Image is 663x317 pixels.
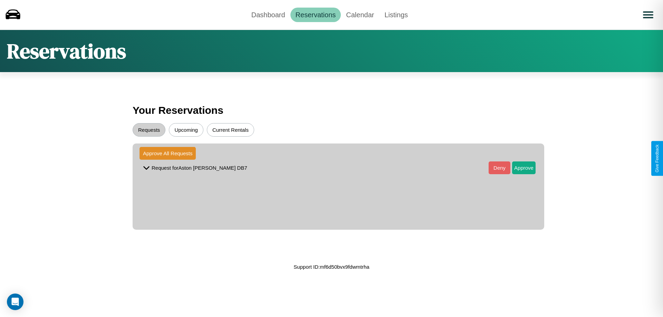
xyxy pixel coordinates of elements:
a: Dashboard [246,8,290,22]
button: Upcoming [169,123,203,137]
a: Reservations [290,8,341,22]
button: Approve All Requests [140,147,196,160]
a: Listings [379,8,413,22]
h3: Your Reservations [133,101,530,120]
button: Open menu [638,5,658,24]
button: Approve [512,161,536,174]
div: Open Intercom Messenger [7,294,23,310]
button: Requests [133,123,165,137]
button: Current Rentals [207,123,254,137]
p: Request for Aston [PERSON_NAME] DB7 [152,163,247,172]
button: Deny [489,161,510,174]
p: Support ID: mf6d50bvx9fdwmtrha [294,262,369,271]
a: Calendar [341,8,379,22]
div: Give Feedback [655,145,660,172]
h1: Reservations [7,37,126,65]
